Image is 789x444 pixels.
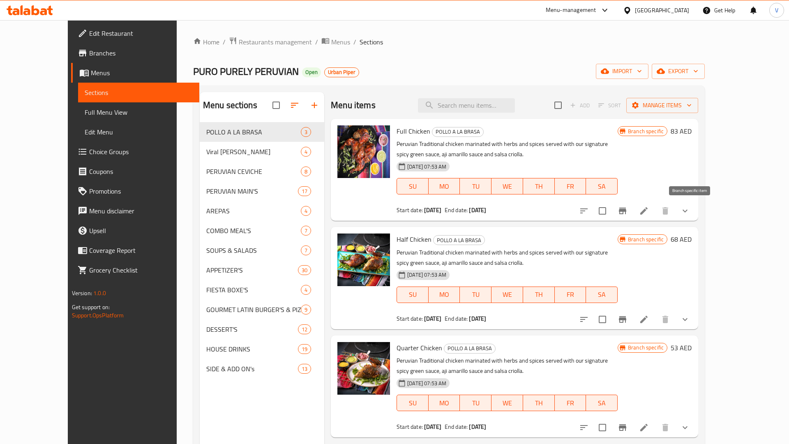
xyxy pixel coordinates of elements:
button: WE [491,178,523,194]
span: Sections [360,37,383,47]
span: Start date: [397,205,423,215]
svg: Show Choices [680,206,690,216]
span: MO [432,397,457,409]
a: Edit menu item [639,206,649,216]
span: 9 [301,306,311,314]
a: Full Menu View [78,102,200,122]
h2: Menu sections [203,99,257,111]
p: Peruvian Traditional chicken marinated with herbs and spices served with our signature spicy gree... [397,247,618,268]
span: 4 [301,286,311,294]
span: Add item [567,99,593,112]
b: [DATE] [469,313,486,324]
span: PURO PURELY PERUVIAN [193,62,299,81]
input: search [418,98,515,113]
span: TH [526,397,551,409]
button: WE [491,287,523,303]
span: FR [558,397,583,409]
button: WE [491,395,523,411]
span: Sort sections [285,95,305,115]
span: 12 [298,326,311,333]
span: SA [589,180,614,192]
span: TH [526,180,551,192]
b: [DATE] [424,205,441,215]
h6: 83 AED [671,125,692,137]
span: 19 [298,345,311,353]
span: Promotions [89,186,193,196]
button: delete [655,201,675,221]
span: GOURMET LATIN BURGER'S & PIZZA'S [206,305,301,314]
span: SA [589,289,614,301]
b: [DATE] [424,313,441,324]
div: SIDE & ADD ON's13 [200,359,324,379]
div: Viral Kunafa Arepa [206,147,301,157]
button: FR [555,395,586,411]
div: items [301,166,311,176]
span: HOUSE DRINKS [206,344,298,354]
span: SU [400,180,425,192]
div: items [301,127,311,137]
span: Branch specific [625,344,667,351]
span: 13 [298,365,311,373]
p: Peruvian Traditional chicken marinated with herbs and spices served with our signature spicy gree... [397,356,618,376]
span: DESSERT'S [206,324,298,334]
h2: Menu items [331,99,376,111]
b: [DATE] [469,421,486,432]
span: Edit Restaurant [89,28,193,38]
a: Edit menu item [639,314,649,324]
span: SA [589,397,614,409]
button: SA [586,178,618,194]
span: Urban Piper [325,69,359,76]
button: FR [555,287,586,303]
div: PERUVIAN CEVICHE [206,166,301,176]
button: Manage items [626,98,698,113]
a: Home [193,37,219,47]
button: delete [655,310,675,329]
span: Select to update [594,419,611,436]
a: Coverage Report [71,240,200,260]
button: Branch-specific-item [613,310,632,329]
div: items [301,245,311,255]
div: items [301,206,311,216]
span: Start date: [397,313,423,324]
svg: Show Choices [680,423,690,432]
div: Viral [PERSON_NAME]4 [200,142,324,162]
a: Grocery Checklist [71,260,200,280]
button: show more [675,310,695,329]
a: Upsell [71,221,200,240]
span: Edit Menu [85,127,193,137]
span: FIESTA BOXE'S [206,285,301,295]
span: Menus [91,68,193,78]
li: / [223,37,226,47]
div: FIESTA BOXE'S4 [200,280,324,300]
div: POLLO A LA BRASA3 [200,122,324,142]
span: [DATE] 07:53 AM [404,379,450,387]
span: 3 [301,128,311,136]
button: Branch-specific-item [613,201,632,221]
span: APPETIZER'S [206,265,298,275]
a: Branches [71,43,200,63]
span: TU [463,180,488,192]
span: COMBO MEAL'S [206,226,301,236]
span: FR [558,180,583,192]
div: items [298,344,311,354]
span: 4 [301,148,311,156]
span: Branch specific [625,236,667,243]
a: Restaurants management [229,37,312,47]
button: SA [586,287,618,303]
button: delete [655,418,675,437]
span: Coupons [89,166,193,176]
span: 17 [298,187,311,195]
span: MO [432,289,457,301]
button: MO [429,395,460,411]
div: DESSERT'S12 [200,319,324,339]
span: Viral [PERSON_NAME] [206,147,301,157]
span: SIDE & ADD ON's [206,364,298,374]
button: MO [429,178,460,194]
span: Grocery Checklist [89,265,193,275]
li: / [353,37,356,47]
button: SU [397,395,429,411]
div: POLLO A LA BRASA [432,127,484,137]
span: TH [526,289,551,301]
div: Open [302,67,321,77]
